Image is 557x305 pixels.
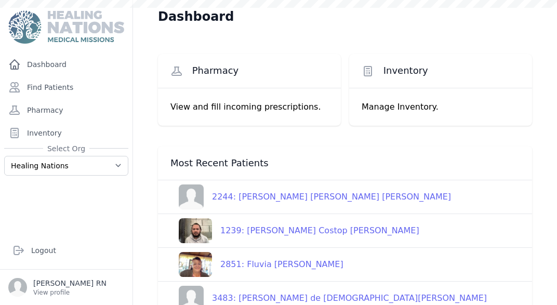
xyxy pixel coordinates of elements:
[158,8,234,25] h1: Dashboard
[4,54,128,75] a: Dashboard
[204,292,487,304] div: 3483: [PERSON_NAME] de [DEMOGRAPHIC_DATA][PERSON_NAME]
[383,64,428,77] span: Inventory
[4,77,128,98] a: Find Patients
[170,252,343,277] a: 2851: Fluvia [PERSON_NAME]
[8,10,124,44] img: Medical Missions EMR
[349,54,532,126] a: Inventory Manage Inventory.
[179,218,212,243] img: AAAAJXRFWHRkYXRlOm1vZGlmeQAyMDI0LTAyLTI3VDE2OjU4OjA5KzAwOjAwtuO0wwAAAABJRU5ErkJggg==
[43,143,89,154] span: Select Org
[8,278,124,297] a: [PERSON_NAME] RN View profile
[204,191,451,203] div: 2244: [PERSON_NAME] [PERSON_NAME] [PERSON_NAME]
[212,258,343,271] div: 2851: Fluvia [PERSON_NAME]
[179,252,212,277] img: fvH3HnreMCVEaEMejTjvwEMq9octsUl8AAAACV0RVh0ZGF0ZTpjcmVhdGUAMjAyMy0xMi0xOVQxNjo1MTo0MCswMDowMFnfxL...
[170,184,451,209] a: 2244: [PERSON_NAME] [PERSON_NAME] [PERSON_NAME]
[170,218,419,243] a: 1239: [PERSON_NAME] Costop [PERSON_NAME]
[158,54,341,126] a: Pharmacy View and fill incoming prescriptions.
[170,157,269,169] span: Most Recent Patients
[33,288,107,297] p: View profile
[179,184,204,209] img: person-242608b1a05df3501eefc295dc1bc67a.jpg
[8,240,124,261] a: Logout
[170,101,328,113] p: View and fill incoming prescriptions.
[33,278,107,288] p: [PERSON_NAME] RN
[362,101,520,113] p: Manage Inventory.
[4,100,128,121] a: Pharmacy
[4,123,128,143] a: Inventory
[192,64,239,77] span: Pharmacy
[212,224,419,237] div: 1239: [PERSON_NAME] Costop [PERSON_NAME]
